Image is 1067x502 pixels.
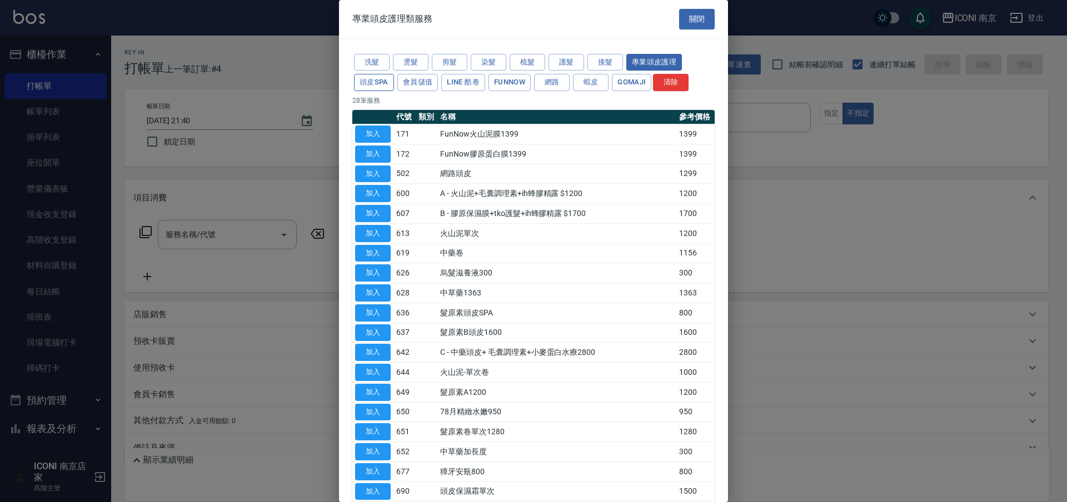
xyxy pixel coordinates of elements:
td: 髮原素B頭皮1600 [437,323,676,343]
button: 燙髮 [393,54,428,71]
button: 加入 [355,165,391,183]
button: FUNNOW [488,74,531,91]
td: 1600 [676,323,715,343]
button: 加入 [355,324,391,342]
td: 中草藥加長度 [437,442,676,462]
button: Gomaji [612,74,651,91]
td: 1363 [676,283,715,303]
button: 護髮 [549,54,584,71]
td: FunNow火山泥膜1399 [437,124,676,144]
td: 2800 [676,343,715,363]
td: 78月精緻水嫩950 [437,402,676,422]
td: 677 [393,461,416,481]
td: 171 [393,124,416,144]
button: 加入 [355,483,391,500]
span: 專業頭皮護理類服務 [352,13,432,24]
button: 加入 [355,304,391,322]
td: 髮原素頭皮SPA [437,303,676,323]
td: 髮原素A1200 [437,382,676,402]
td: 1156 [676,243,715,263]
td: 607 [393,204,416,224]
td: 中草藥1363 [437,283,676,303]
td: 1200 [676,184,715,204]
th: 類別 [416,110,438,124]
button: 加入 [355,205,391,222]
td: C - 中藥頭皮+ 毛囊調理素+小麥蛋白水療2800 [437,343,676,363]
button: 加入 [355,185,391,202]
td: FunNow膠原蛋白膜1399 [437,144,676,164]
td: 獐牙安瓶800 [437,461,676,481]
button: 接髮 [587,54,623,71]
button: 加入 [355,264,391,282]
button: 加入 [355,245,391,262]
button: 染髮 [471,54,506,71]
td: 網路頭皮 [437,164,676,184]
button: 加入 [355,423,391,440]
button: 加入 [355,443,391,460]
td: 644 [393,363,416,383]
button: 加入 [355,225,391,242]
button: 會員儲值 [397,74,438,91]
td: 1500 [676,481,715,501]
button: 清除 [653,74,689,91]
button: 加入 [355,125,391,143]
button: 洗髮 [354,54,390,71]
td: 800 [676,303,715,323]
td: B - 膠原保濕膜+tko護髮+ih蜂膠精露 $1700 [437,204,676,224]
td: 690 [393,481,416,501]
td: 613 [393,223,416,243]
button: 加入 [355,145,391,163]
td: 頭皮保濕霜單次 [437,481,676,501]
td: 火山泥-單次卷 [437,363,676,383]
button: 加入 [355,284,391,302]
button: 蝦皮 [573,74,609,91]
button: 頭皮SPA [354,74,394,91]
td: 1200 [676,382,715,402]
td: 637 [393,323,416,343]
td: A - 火山泥+毛囊調理素+ih蜂膠精露 $1200 [437,184,676,204]
td: 950 [676,402,715,422]
td: 髮原素卷單次1280 [437,422,676,442]
td: 1280 [676,422,715,442]
td: 649 [393,382,416,402]
td: 800 [676,461,715,481]
td: 626 [393,263,416,283]
td: 172 [393,144,416,164]
button: 加入 [355,344,391,361]
td: 300 [676,442,715,462]
td: 652 [393,442,416,462]
td: 502 [393,164,416,184]
button: 加入 [355,404,391,421]
td: 650 [393,402,416,422]
td: 1399 [676,144,715,164]
button: 剪髮 [432,54,467,71]
button: 加入 [355,463,391,480]
td: 1200 [676,223,715,243]
button: LINE 酷卷 [441,74,485,91]
button: 加入 [355,384,391,401]
p: 28 筆服務 [352,96,715,106]
button: 加入 [355,364,391,381]
td: 600 [393,184,416,204]
td: 1299 [676,164,715,184]
button: 梳髮 [510,54,545,71]
button: 網路 [534,74,570,91]
th: 代號 [393,110,416,124]
td: 中藥卷 [437,243,676,263]
td: 642 [393,343,416,363]
td: 1000 [676,363,715,383]
td: 628 [393,283,416,303]
th: 參考價格 [676,110,715,124]
button: 專業頭皮護理 [626,54,682,71]
td: 1700 [676,204,715,224]
td: 300 [676,263,715,283]
td: 651 [393,422,416,442]
td: 636 [393,303,416,323]
td: 火山泥單次 [437,223,676,243]
button: 關閉 [679,9,715,29]
td: 1399 [676,124,715,144]
th: 名稱 [437,110,676,124]
td: 烏髮滋養液300 [437,263,676,283]
td: 619 [393,243,416,263]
